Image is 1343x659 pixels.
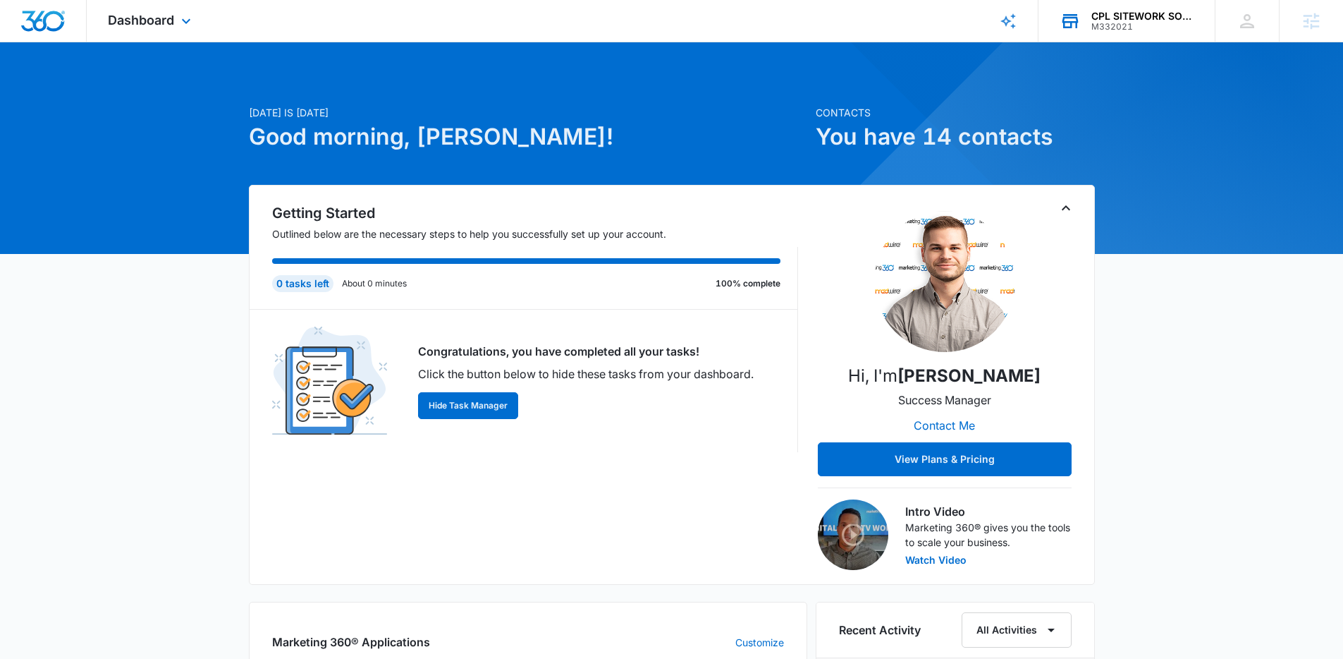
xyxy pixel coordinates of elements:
img: Niall Fowler [874,211,1015,352]
div: 0 tasks left [272,275,333,292]
strong: [PERSON_NAME] [897,365,1041,386]
div: account name [1091,11,1194,22]
p: Outlined below are the necessary steps to help you successfully set up your account. [272,226,798,241]
h2: Getting Started [272,202,798,224]
p: About 0 minutes [342,277,407,290]
h1: You have 14 contacts [816,120,1095,154]
h6: Recent Activity [839,622,921,639]
div: account id [1091,22,1194,32]
h3: Intro Video [905,503,1072,520]
h2: Marketing 360® Applications [272,634,430,651]
p: Hi, I'm [848,363,1041,389]
p: [DATE] is [DATE] [249,105,807,120]
button: View Plans & Pricing [818,442,1072,476]
p: 100% complete [716,277,780,290]
button: Toggle Collapse [1057,200,1074,217]
button: Contact Me [900,409,989,442]
h1: Good morning, [PERSON_NAME]! [249,120,807,154]
button: All Activities [962,612,1072,648]
img: Intro Video [818,500,888,570]
p: Marketing 360® gives you the tools to scale your business. [905,520,1072,550]
button: Hide Task Manager [418,392,518,419]
p: Congratulations, you have completed all your tasks! [418,343,754,360]
a: Customize [735,635,784,650]
p: Success Manager [898,392,991,409]
button: Watch Video [905,555,967,565]
p: Click the button below to hide these tasks from your dashboard. [418,365,754,382]
p: Contacts [816,105,1095,120]
span: Dashboard [108,13,174,28]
